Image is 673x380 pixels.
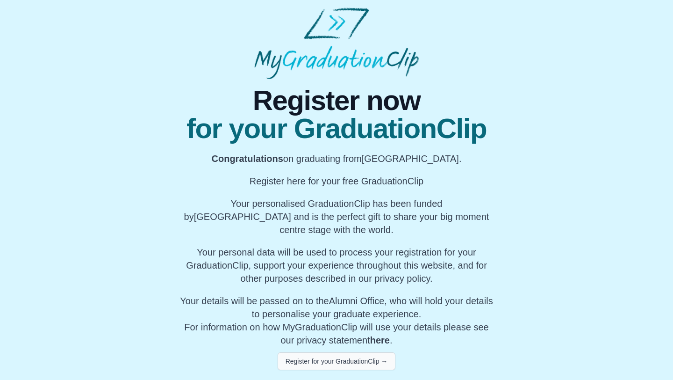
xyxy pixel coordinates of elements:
[254,7,419,79] img: MyGraduationClip
[179,115,494,143] span: for your GraduationClip
[212,153,283,164] b: Congratulations
[180,296,493,345] span: For information on how MyGraduationClip will use your details please see our privacy statement .
[180,296,493,319] span: Your details will be passed on to the , who will hold your details to personalise your graduate e...
[278,352,396,370] button: Register for your GraduationClip →
[179,152,494,165] p: on graduating from [GEOGRAPHIC_DATA].
[179,175,494,188] p: Register here for your free GraduationClip
[179,197,494,236] p: Your personalised GraduationClip has been funded by [GEOGRAPHIC_DATA] and is the perfect gift to ...
[179,87,494,115] span: Register now
[370,335,390,345] a: here
[329,296,385,306] span: Alumni Office
[179,246,494,285] p: Your personal data will be used to process your registration for your GraduationClip, support you...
